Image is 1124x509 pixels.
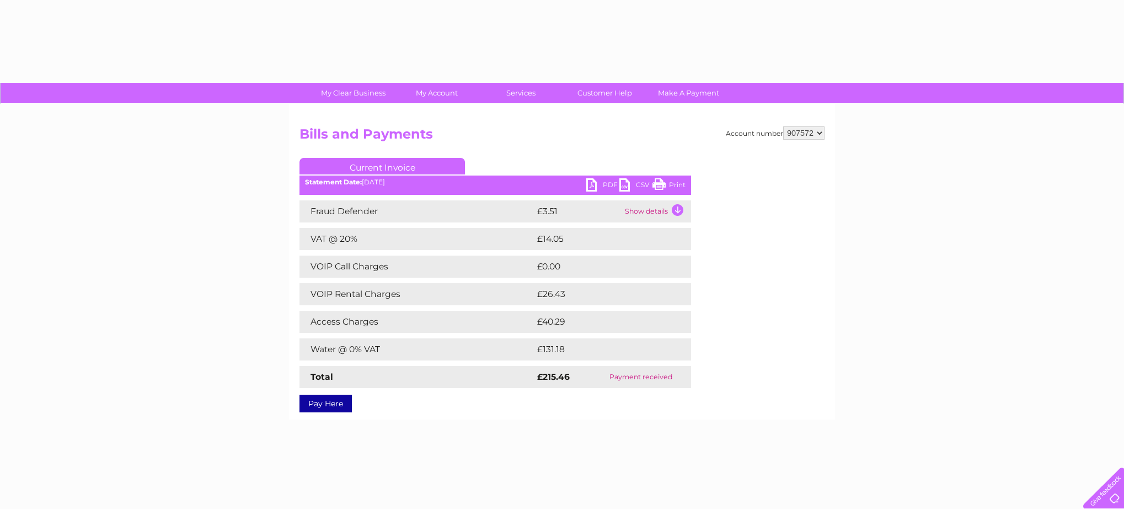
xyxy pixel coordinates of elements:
td: VAT @ 20% [299,228,534,250]
a: Print [652,178,686,194]
strong: £215.46 [537,372,570,382]
a: CSV [619,178,652,194]
div: Account number [726,126,825,140]
h2: Bills and Payments [299,126,825,147]
td: Fraud Defender [299,200,534,222]
a: My Clear Business [308,83,399,103]
div: [DATE] [299,178,691,186]
td: Water @ 0% VAT [299,338,534,360]
td: Payment received [591,366,691,388]
a: Pay Here [299,395,352,412]
td: Access Charges [299,311,534,333]
td: VOIP Rental Charges [299,283,534,305]
a: Services [475,83,566,103]
td: £0.00 [534,256,666,278]
b: Statement Date: [305,178,362,186]
a: Make A Payment [643,83,734,103]
strong: Total [311,372,333,382]
td: £14.05 [534,228,668,250]
td: VOIP Call Charges [299,256,534,278]
td: Show details [622,200,691,222]
a: Current Invoice [299,158,465,174]
td: £131.18 [534,338,668,360]
a: PDF [586,178,619,194]
a: My Account [392,83,483,103]
td: £3.51 [534,200,622,222]
td: £26.43 [534,283,669,305]
td: £40.29 [534,311,669,333]
a: Customer Help [559,83,650,103]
